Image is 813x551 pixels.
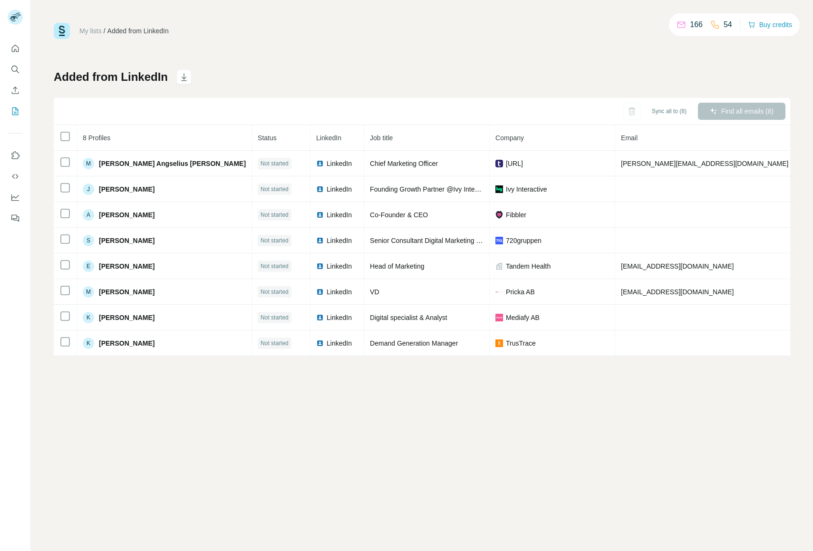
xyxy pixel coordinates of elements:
span: LinkedIn [327,313,352,322]
button: Buy credits [748,18,792,31]
span: LinkedIn [327,236,352,245]
img: LinkedIn logo [316,160,324,167]
span: Status [258,134,277,142]
button: Dashboard [8,189,23,206]
img: LinkedIn logo [316,237,324,244]
span: LinkedIn [327,338,352,348]
span: [EMAIL_ADDRESS][DOMAIN_NAME] [621,262,734,270]
button: Quick start [8,40,23,57]
span: Not started [261,262,289,271]
p: 166 [690,19,703,30]
img: company-logo [495,185,503,193]
span: LinkedIn [327,184,352,194]
span: [PERSON_NAME] [99,313,155,322]
span: Digital specialist & Analyst [370,314,447,321]
span: 720gruppen [506,236,542,245]
span: [PERSON_NAME] [99,184,155,194]
span: Not started [261,159,289,168]
span: LinkedIn [327,261,352,271]
img: company-logo [495,339,503,347]
span: [PERSON_NAME] [99,236,155,245]
span: LinkedIn [316,134,341,142]
span: Tandem Health [506,261,551,271]
span: Company [495,134,524,142]
img: LinkedIn logo [316,262,324,270]
img: LinkedIn logo [316,211,324,219]
h1: Added from LinkedIn [54,69,168,85]
span: Co-Founder & CEO [370,211,428,219]
span: [PERSON_NAME] [99,338,155,348]
span: Not started [261,288,289,296]
a: My lists [79,27,102,35]
div: Added from LinkedIn [107,26,169,36]
span: LinkedIn [327,287,352,297]
span: [PERSON_NAME] Angselius [PERSON_NAME] [99,159,246,168]
span: TrusTrace [506,338,536,348]
span: LinkedIn [327,159,352,168]
span: Not started [261,236,289,245]
span: [PERSON_NAME][EMAIL_ADDRESS][DOMAIN_NAME] [621,160,788,167]
div: K [83,312,94,323]
div: E [83,261,94,272]
span: Not started [261,339,289,348]
span: VD [370,288,379,296]
span: Founding Growth Partner @Ivy Interactive [370,185,494,193]
span: Ivy Interactive [506,184,547,194]
span: Fibbler [506,210,526,220]
button: Feedback [8,210,23,227]
img: LinkedIn logo [316,185,324,193]
span: Sync all to (8) [652,107,687,116]
div: M [83,158,94,169]
div: K [83,338,94,349]
p: 54 [724,19,732,30]
img: LinkedIn logo [316,288,324,296]
span: Senior Consultant Digital Marketing Strategy [370,237,501,244]
div: M [83,286,94,298]
span: Not started [261,211,289,219]
img: company-logo [495,288,503,296]
div: S [83,235,94,246]
div: A [83,209,94,221]
img: company-logo [495,237,503,244]
span: Email [621,134,638,142]
span: [PERSON_NAME] [99,210,155,220]
img: company-logo [495,211,503,219]
span: Not started [261,185,289,193]
button: Search [8,61,23,78]
img: Surfe Logo [54,23,70,39]
span: Demand Generation Manager [370,339,458,347]
span: Pricka AB [506,287,535,297]
span: [PERSON_NAME] [99,261,155,271]
span: [PERSON_NAME] [99,287,155,297]
span: Head of Marketing [370,262,424,270]
span: 8 Profiles [83,134,110,142]
span: Not started [261,313,289,322]
span: Chief Marketing Officer [370,160,438,167]
div: J [83,184,94,195]
img: LinkedIn logo [316,339,324,347]
button: Use Surfe on LinkedIn [8,147,23,164]
button: Sync all to (8) [645,104,693,118]
span: LinkedIn [327,210,352,220]
img: company-logo [495,314,503,321]
button: Use Surfe API [8,168,23,185]
button: Enrich CSV [8,82,23,99]
img: LinkedIn logo [316,314,324,321]
span: [URL] [506,159,523,168]
span: Job title [370,134,393,142]
span: Mediafy AB [506,313,540,322]
li: / [104,26,106,36]
span: [EMAIL_ADDRESS][DOMAIN_NAME] [621,288,734,296]
button: My lists [8,103,23,120]
img: company-logo [495,160,503,167]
